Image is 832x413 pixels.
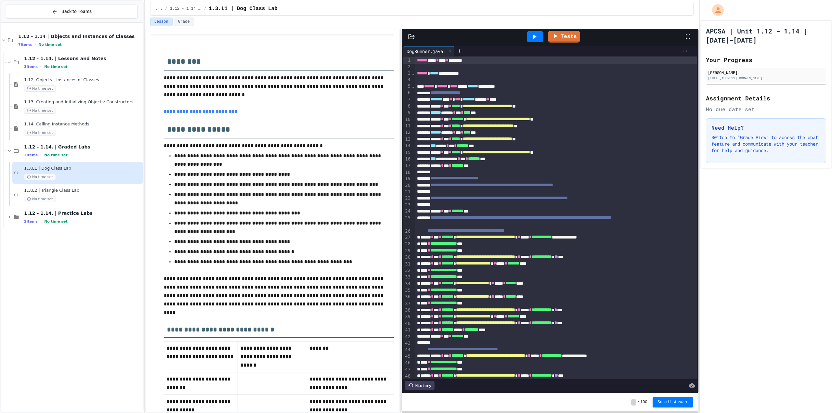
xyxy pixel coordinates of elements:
div: History [405,381,435,390]
div: 21 [403,189,411,195]
span: No time set [38,43,62,47]
div: 45 [403,353,411,360]
span: • [40,64,42,69]
div: My Account [705,3,725,18]
span: / [637,400,640,405]
div: 25 [403,215,411,228]
div: [PERSON_NAME] [708,70,824,75]
span: No time set [44,219,68,224]
div: No due date set [706,105,826,113]
button: Grade [174,18,194,26]
div: 26 [403,228,411,235]
div: 2 [403,64,411,70]
h2: Your Progress [706,55,826,64]
iframe: chat widget [778,359,825,386]
span: ... [156,6,163,11]
span: • [34,42,36,47]
span: Submit Answer [658,400,688,405]
span: 1.12. Objects - Instances of Classes [24,77,142,83]
div: 40 [403,320,411,327]
div: 3 [403,70,411,77]
div: 24 [403,208,411,214]
div: 23 [403,202,411,208]
span: 100 [640,400,647,405]
div: 30 [403,254,411,261]
div: 11 [403,123,411,129]
div: 35 [403,287,411,294]
span: 7 items [18,43,32,47]
span: No time set [44,65,68,69]
span: No time set [24,196,56,202]
span: No time set [24,174,56,180]
p: Switch to "Grade View" to access the chat feature and communicate with your teacher for help and ... [711,134,821,154]
div: 8 [403,103,411,110]
span: Fold line [411,84,415,89]
div: 5 [403,83,411,90]
h1: APCSA | Unit 1.12 - 1.14 | [DATE]-[DATE] [706,26,826,45]
div: 34 [403,281,411,287]
div: 41 [403,327,411,333]
div: [EMAIL_ADDRESS][DOMAIN_NAME] [708,76,824,81]
span: Back to Teams [61,8,92,15]
span: • [40,152,42,158]
span: 1.12 - 1.14. | Lessons and Notes [24,56,142,61]
button: Back to Teams [6,5,138,19]
div: 12 [403,129,411,136]
div: 33 [403,274,411,280]
div: 37 [403,301,411,307]
span: - [631,399,636,406]
div: 38 [403,307,411,314]
span: Fold line [411,71,415,76]
span: No time set [24,130,56,136]
div: 14 [403,143,411,149]
div: 6 [403,90,411,96]
div: 13 [403,136,411,143]
button: Lesson [150,18,173,26]
span: 2 items [24,153,38,157]
div: DogRunner.java [403,46,454,56]
div: 7 [403,97,411,103]
div: 31 [403,261,411,267]
div: 19 [403,175,411,182]
div: 47 [403,367,411,373]
div: 9 [403,110,411,116]
div: DogRunner.java [403,48,446,55]
span: 1.12 - 1.14. | Graded Labs [170,6,201,11]
div: 39 [403,314,411,320]
button: Submit Answer [653,397,694,407]
span: 3 items [24,65,38,69]
div: 18 [403,169,411,176]
iframe: chat widget [805,387,825,407]
div: 22 [403,195,411,201]
div: 1 [403,57,411,64]
div: 27 [403,234,411,241]
div: 29 [403,248,411,254]
div: 42 [403,334,411,340]
span: 1.3.L2 | Triangle Class Lab [24,188,142,193]
h2: Assignment Details [706,94,826,103]
div: 48 [403,373,411,380]
div: 10 [403,116,411,123]
div: 28 [403,241,411,247]
span: No time set [24,85,56,92]
div: 4 [403,77,411,83]
div: 16 [403,156,411,162]
span: 1.13. Creating and Initializing Objects: Constructors [24,99,142,105]
span: 2 items [24,219,38,224]
div: 46 [403,360,411,366]
span: No time set [24,108,56,114]
span: 1.12 - 1.14. | Practice Labs [24,210,142,216]
span: 1.12 - 1.14 | Objects and Instances of Classes [18,33,142,39]
span: 1.14. Calling Instance Methods [24,122,142,127]
span: 1.3.L1 | Dog Class Lab [209,5,278,13]
span: 1.12 - 1.14. | Graded Labs [24,144,142,150]
span: / [204,6,206,11]
span: • [40,219,42,224]
div: 43 [403,340,411,347]
a: Tests [548,31,580,43]
div: 44 [403,347,411,353]
span: / [165,6,167,11]
div: 15 [403,149,411,156]
div: 20 [403,182,411,189]
span: 1.3.L1 | Dog Class Lab [24,166,142,171]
